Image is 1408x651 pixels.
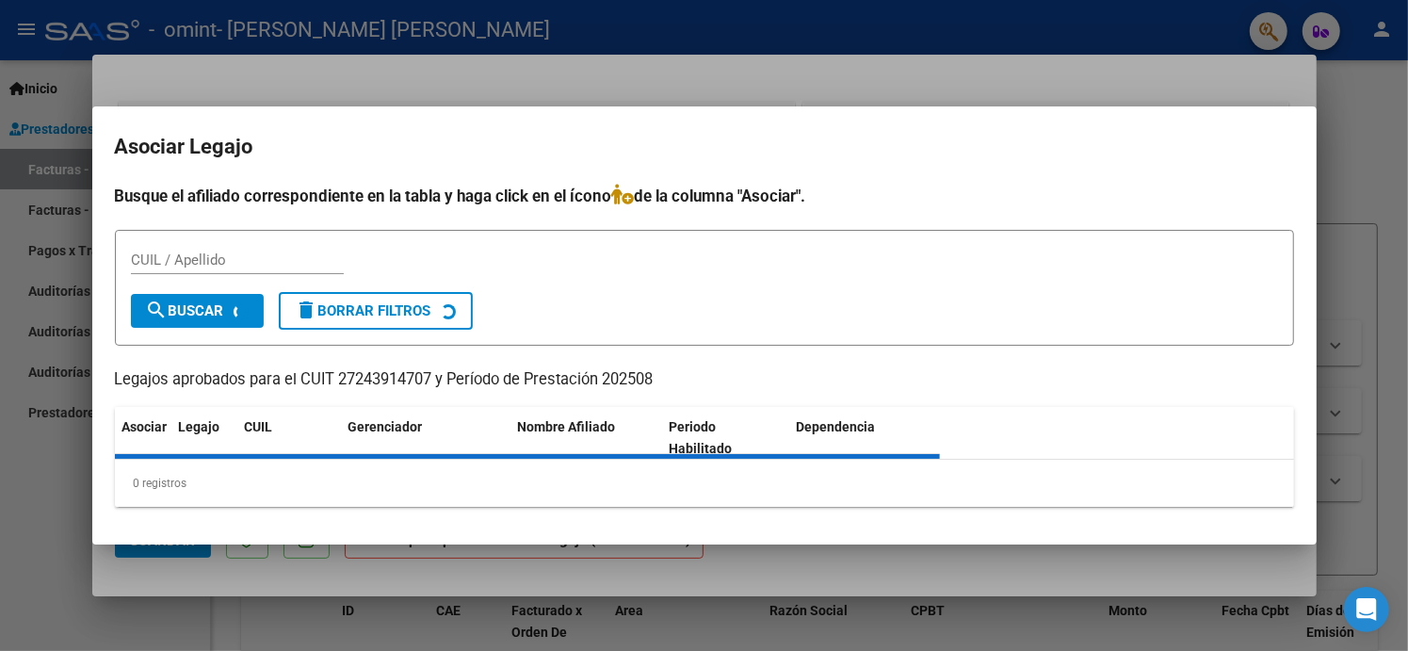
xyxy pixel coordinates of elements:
datatable-header-cell: Nombre Afiliado [510,407,662,469]
span: Buscar [146,302,224,319]
mat-icon: search [146,299,169,321]
div: 0 registros [115,460,1294,507]
datatable-header-cell: Legajo [171,407,237,469]
span: Asociar [122,419,168,434]
span: Nombre Afiliado [518,419,616,434]
span: Legajo [179,419,220,434]
mat-icon: delete [296,299,318,321]
datatable-header-cell: Dependencia [788,407,940,469]
span: Borrar Filtros [296,302,431,319]
datatable-header-cell: Asociar [115,407,171,469]
span: Periodo Habilitado [669,419,732,456]
span: Gerenciador [348,419,423,434]
div: Open Intercom Messenger [1344,587,1389,632]
datatable-header-cell: CUIL [237,407,341,469]
h2: Asociar Legajo [115,129,1294,165]
h4: Busque el afiliado correspondiente en la tabla y haga click en el ícono de la columna "Asociar". [115,184,1294,208]
datatable-header-cell: Periodo Habilitado [661,407,788,469]
span: Dependencia [796,419,875,434]
span: CUIL [245,419,273,434]
button: Buscar [131,294,264,328]
datatable-header-cell: Gerenciador [341,407,510,469]
button: Borrar Filtros [279,292,473,330]
p: Legajos aprobados para el CUIT 27243914707 y Período de Prestación 202508 [115,368,1294,392]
